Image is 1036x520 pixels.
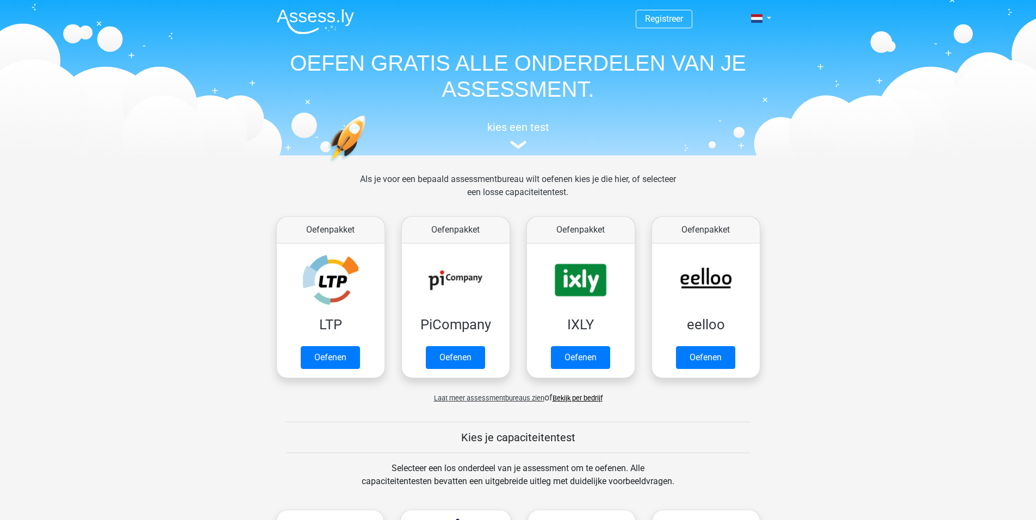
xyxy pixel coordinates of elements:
[286,431,750,444] h5: Kies je capaciteitentest
[351,462,685,501] div: Selecteer een los onderdeel van je assessment om te oefenen. Alle capaciteitentesten bevatten een...
[268,50,768,102] h1: OEFEN GRATIS ALLE ONDERDELEN VAN JE ASSESSMENT.
[268,383,768,404] div: of
[645,14,683,24] a: Registreer
[301,346,360,369] a: Oefenen
[553,394,603,402] a: Bekijk per bedrijf
[426,346,485,369] a: Oefenen
[676,346,735,369] a: Oefenen
[268,121,768,134] h5: kies een test
[434,394,544,402] span: Laat meer assessmentbureaus zien
[277,9,354,34] img: Assessly
[551,346,610,369] a: Oefenen
[328,115,408,214] img: oefenen
[351,173,685,212] div: Als je voor een bepaald assessmentbureau wilt oefenen kies je die hier, of selecteer een losse ca...
[268,121,768,149] a: kies een test
[510,141,526,149] img: assessment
